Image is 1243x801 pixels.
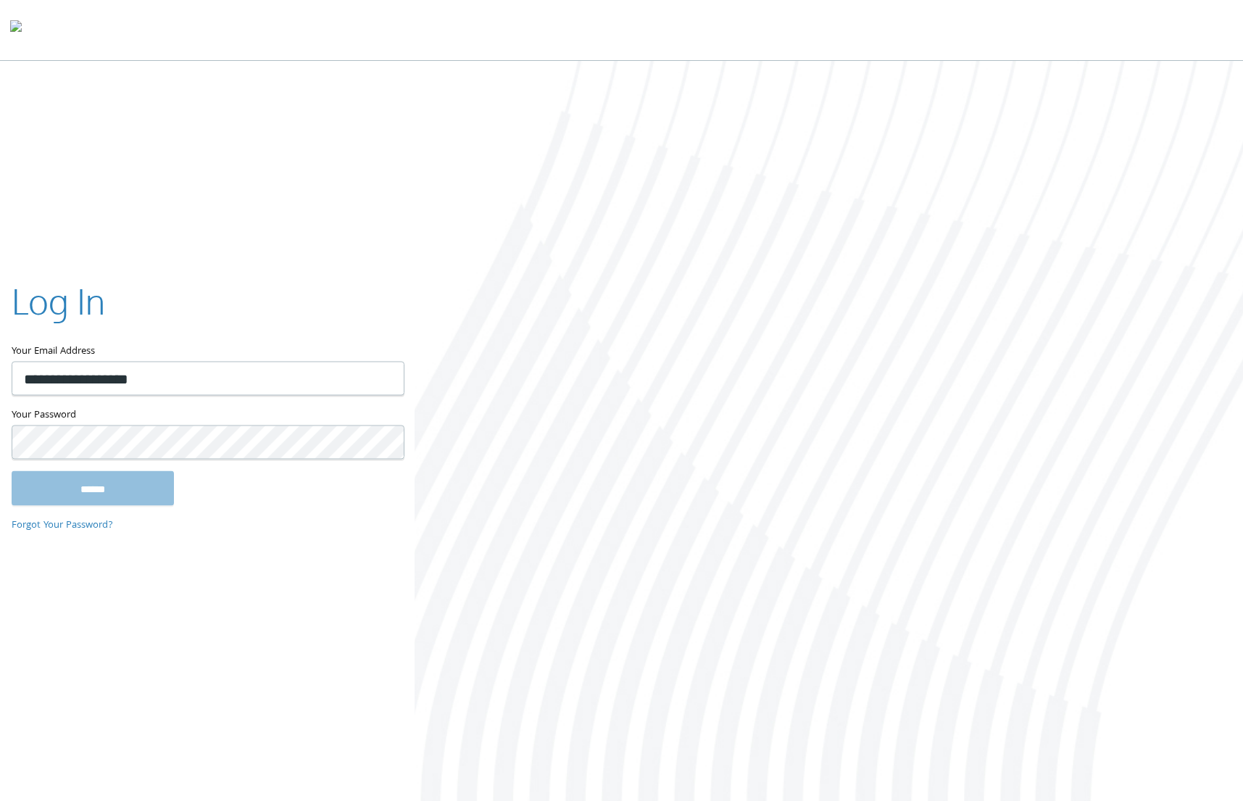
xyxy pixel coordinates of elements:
[10,15,22,44] img: todyl-logo-dark.svg
[12,518,113,534] a: Forgot Your Password?
[375,370,393,387] keeper-lock: Open Keeper Popup
[375,433,393,451] keeper-lock: Open Keeper Popup
[12,277,105,325] h2: Log In
[12,407,403,425] label: Your Password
